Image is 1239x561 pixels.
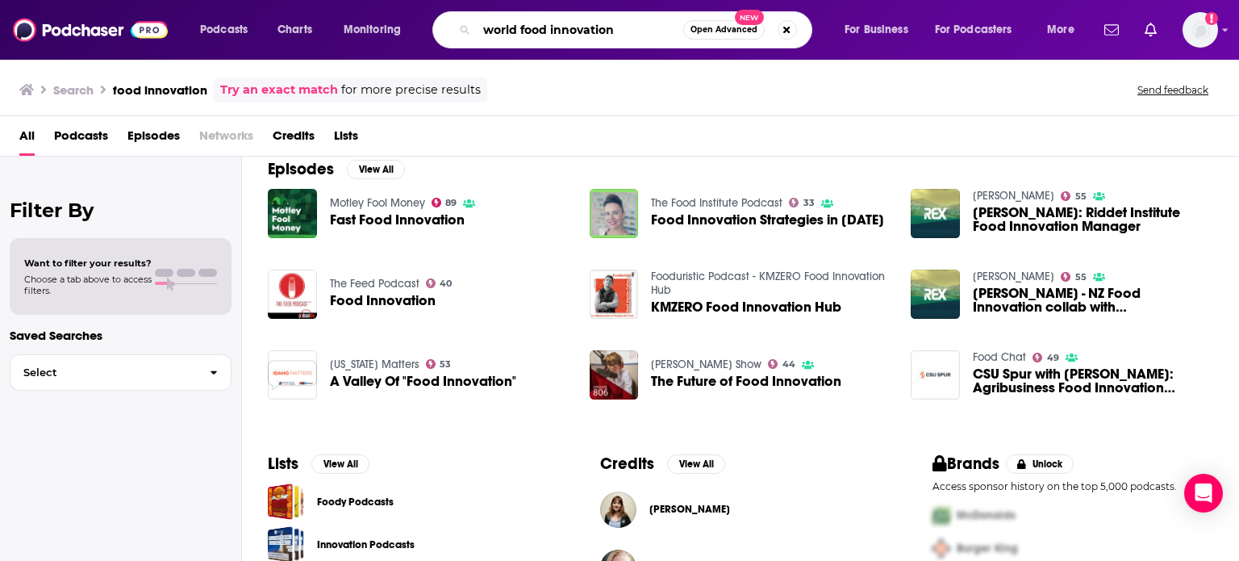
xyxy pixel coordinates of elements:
[600,492,636,528] img: Amy Calvert
[311,454,369,474] button: View All
[911,270,960,319] a: Grant Verry - NZ Food Innovation collab with Canada
[10,367,197,378] span: Select
[1075,274,1087,281] span: 55
[268,159,405,179] a: EpisodesView All
[600,454,725,474] a: CreditsView All
[932,480,1213,492] p: Access sponsor history on the top 5,000 podcasts.
[113,82,207,98] h3: food innovation
[1061,272,1087,282] a: 55
[1183,12,1218,48] button: Show profile menu
[330,213,465,227] span: Fast Food Innovation
[54,123,108,156] a: Podcasts
[268,189,317,238] a: Fast Food Innovation
[651,270,885,297] a: Fooduristic Podcast - KMZERO Food Innovation Hub
[127,123,180,156] a: Episodes
[683,20,765,40] button: Open AdvancedNew
[332,17,422,43] button: open menu
[649,503,730,516] a: Amy Calvert
[268,454,369,474] a: ListsView All
[973,350,1026,364] a: Food Chat
[317,536,415,554] a: Innovation Podcasts
[590,189,639,238] img: Food Innovation Strategies in 2023
[803,199,815,207] span: 33
[426,278,453,288] a: 40
[600,484,881,535] button: Amy CalvertAmy Calvert
[833,17,928,43] button: open menu
[973,287,1213,314] a: Grant Verry - NZ Food Innovation collab with Canada
[782,361,795,368] span: 44
[344,19,401,41] span: Monitoring
[268,159,334,179] h2: Episodes
[1006,454,1074,474] button: Unlock
[768,359,795,369] a: 44
[24,274,152,296] span: Choose a tab above to access filters.
[651,213,884,227] span: Food Innovation Strategies in [DATE]
[973,367,1213,395] a: CSU Spur with Laston Charriez: Agribusiness Food Innovation Program
[268,484,304,520] span: Foody Podcasts
[1184,474,1223,513] div: Open Intercom Messenger
[10,328,232,343] p: Saved Searches
[330,277,419,291] a: The Feed Podcast
[911,189,960,238] img: Arup Nag: Riddet Institute Food Innovation Manager
[600,454,654,474] h2: Credits
[651,358,761,371] a: Peggy Smedley Show
[317,493,394,511] a: Foody Podcasts
[330,196,425,210] a: Motley Fool Money
[347,160,405,179] button: View All
[10,354,232,391] button: Select
[1032,353,1059,362] a: 49
[667,454,725,474] button: View All
[445,199,457,207] span: 89
[268,350,317,400] img: A Valley Of "Food Innovation"
[268,270,317,319] img: Food Innovation
[53,82,94,98] h3: Search
[973,206,1213,233] span: [PERSON_NAME]: Riddet Institute Food Innovation Manager
[845,19,908,41] span: For Business
[1036,17,1095,43] button: open menu
[973,189,1054,203] a: REX
[432,198,457,207] a: 89
[935,19,1012,41] span: For Podcasters
[590,270,639,319] img: KMZERO Food Innovation Hub
[651,300,841,314] a: KMZERO Food Innovation Hub
[426,359,452,369] a: 53
[10,199,232,222] h2: Filter By
[651,213,884,227] a: Food Innovation Strategies in 2023
[651,375,841,388] span: The Future of Food Innovation
[334,123,358,156] a: Lists
[1061,191,1087,201] a: 55
[973,287,1213,314] span: [PERSON_NAME] - NZ Food Innovation collab with [GEOGRAPHIC_DATA]
[330,294,436,308] a: Food Innovation
[273,123,315,156] a: Credits
[19,123,35,156] a: All
[267,17,322,43] a: Charts
[932,454,999,474] h2: Brands
[690,26,757,34] span: Open Advanced
[911,350,960,400] a: CSU Spur with Laston Charriez: Agribusiness Food Innovation Program
[1047,19,1074,41] span: More
[440,280,452,287] span: 40
[1133,83,1213,97] button: Send feedback
[448,11,828,48] div: Search podcasts, credits, & more...
[1183,12,1218,48] span: Logged in as StraussPodchaser
[330,375,516,388] a: A Valley Of "Food Innovation"
[924,17,1036,43] button: open menu
[220,81,338,99] a: Try an exact match
[789,198,815,207] a: 33
[440,361,451,368] span: 53
[268,454,298,474] h2: Lists
[973,367,1213,395] span: CSU Spur with [PERSON_NAME]: Agribusiness Food Innovation Program
[590,350,639,400] a: The Future of Food Innovation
